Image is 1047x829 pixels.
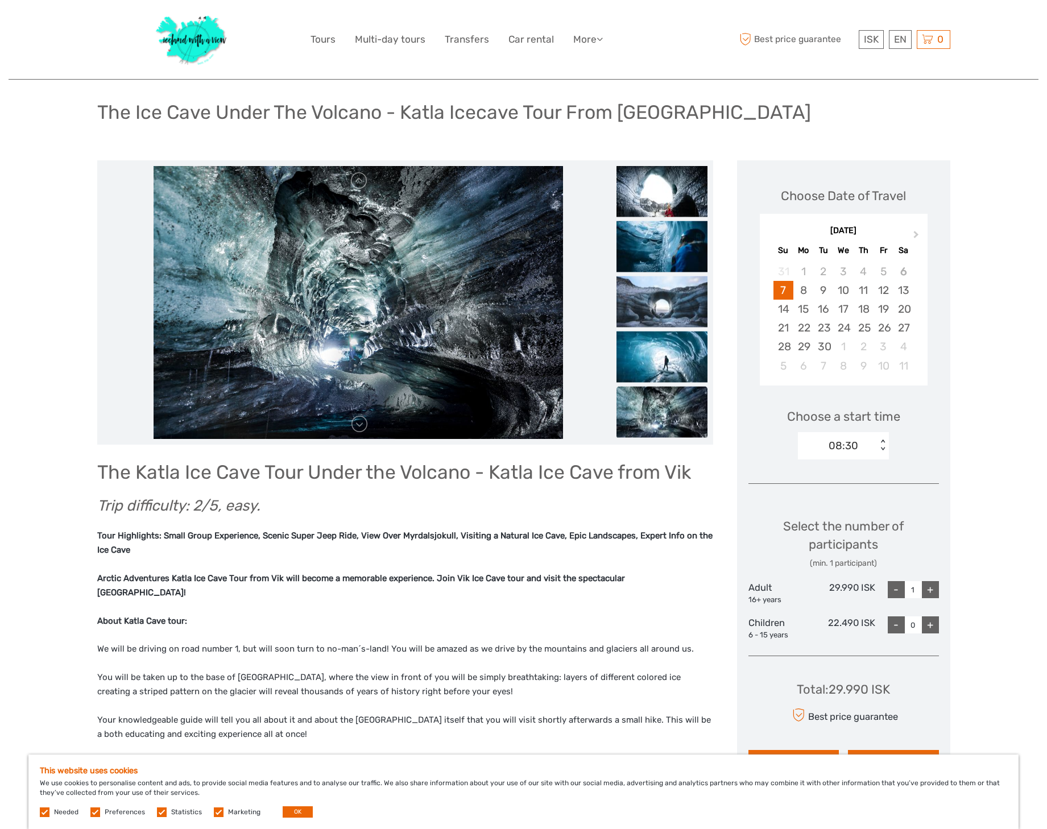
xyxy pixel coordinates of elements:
[812,581,875,605] div: 29.990 ISK
[97,530,713,556] strong: Tour Highlights: Small Group Experience, Scenic Super Jeep Ride, View Over Myrdalsjokull, Visitin...
[854,300,874,318] div: Choose Thursday, September 18th, 2025
[283,806,313,818] button: OK
[789,705,897,725] div: Best price guarantee
[874,357,893,375] div: Choose Friday, October 10th, 2025
[748,595,812,606] div: 16+ years
[936,34,945,45] span: 0
[829,438,858,453] div: 08:30
[28,755,1019,829] div: We use cookies to personalise content and ads, to provide social media features and to analyse ou...
[854,262,874,281] div: Not available Thursday, September 4th, 2025
[773,243,793,258] div: Su
[874,300,893,318] div: Choose Friday, September 19th, 2025
[793,262,813,281] div: Not available Monday, September 1st, 2025
[893,243,913,258] div: Sa
[355,31,425,48] a: Multi-day tours
[97,573,625,598] strong: Arctic Adventures Katla Ice Cave Tour from Vik will become a memorable experience. Join Vik Ice C...
[737,30,856,49] span: Best price guarantee
[893,262,913,281] div: Not available Saturday, September 6th, 2025
[150,9,233,71] img: 1077-ca632067-b948-436b-9c7a-efe9894e108b_logo_big.jpg
[311,31,336,48] a: Tours
[773,357,793,375] div: Choose Sunday, October 5th, 2025
[97,461,713,484] h1: The Katla Ice Cave Tour Under the Volcano - Katla Ice Cave from Vik
[748,558,939,569] div: (min. 1 participant)
[793,300,813,318] div: Choose Monday, September 15th, 2025
[833,300,853,318] div: Choose Wednesday, September 17th, 2025
[813,357,833,375] div: Choose Tuesday, October 7th, 2025
[760,225,928,237] div: [DATE]
[888,581,905,598] div: -
[854,357,874,375] div: Choose Thursday, October 9th, 2025
[105,807,145,817] label: Preferences
[748,630,812,641] div: 6 - 15 years
[445,31,489,48] a: Transfers
[616,276,707,327] img: a256b112dbd7416683bac61336d05a2a_slider_thumbnail.jpeg
[40,766,1007,776] h5: This website uses cookies
[748,616,812,640] div: Children
[848,750,939,769] button: EXPRESS CHECKOUT
[793,337,813,356] div: Choose Monday, September 29th, 2025
[833,281,853,300] div: Choose Wednesday, September 10th, 2025
[813,281,833,300] div: Choose Tuesday, September 9th, 2025
[97,616,187,626] strong: About Katla Cave tour:
[171,807,202,817] label: Statistics
[748,750,839,769] button: ADD TO CART
[781,187,906,205] div: Choose Date of Travel
[864,34,879,45] span: ISK
[54,807,78,817] label: Needed
[616,165,707,217] img: 169f81e61e1d4ba49110cd6fb8f90c8b_slider_thumbnail.jpeg
[813,243,833,258] div: Tu
[854,318,874,337] div: Choose Thursday, September 25th, 2025
[888,616,905,633] div: -
[893,300,913,318] div: Choose Saturday, September 20th, 2025
[773,318,793,337] div: Choose Sunday, September 21st, 2025
[874,243,893,258] div: Fr
[773,262,793,281] div: Not available Sunday, August 31st, 2025
[787,408,900,425] span: Choose a start time
[16,20,129,29] p: We're away right now. Please check back later!
[773,281,793,300] div: Choose Sunday, September 7th, 2025
[854,281,874,300] div: Choose Thursday, September 11th, 2025
[908,228,926,246] button: Next Month
[616,386,707,437] img: 22473595d156449ba58c21d4ace0b95e_slider_thumbnail.jpeg
[154,166,563,439] img: 22473595d156449ba58c21d4ace0b95e_main_slider.jpeg
[573,31,603,48] a: More
[813,337,833,356] div: Choose Tuesday, September 30th, 2025
[813,262,833,281] div: Not available Tuesday, September 2nd, 2025
[616,221,707,272] img: bab203c99dab4f6bbeffd08f65e78db4_slider_thumbnail.jpeg
[228,807,260,817] label: Marketing
[793,243,813,258] div: Mo
[833,262,853,281] div: Not available Wednesday, September 3rd, 2025
[793,281,813,300] div: Choose Monday, September 8th, 2025
[748,517,939,569] div: Select the number of participants
[797,681,890,698] div: Total : 29.990 ISK
[893,281,913,300] div: Choose Saturday, September 13th, 2025
[97,713,713,742] p: Your knowledgeable guide will tell you all about it and about the [GEOGRAPHIC_DATA] itself that y...
[874,337,893,356] div: Choose Friday, October 3rd, 2025
[793,357,813,375] div: Choose Monday, October 6th, 2025
[508,31,554,48] a: Car rental
[878,440,888,451] div: < >
[616,331,707,382] img: cf793a2cecc74021aef87557dbfb1214_slider_thumbnail.jpeg
[748,581,812,605] div: Adult
[889,30,912,49] div: EN
[854,243,874,258] div: Th
[893,357,913,375] div: Choose Saturday, October 11th, 2025
[874,318,893,337] div: Choose Friday, September 26th, 2025
[854,337,874,356] div: Choose Thursday, October 2nd, 2025
[97,642,713,657] p: We will be driving on road number 1, but will soon turn to no-man´s-land! You will be amazed as w...
[813,300,833,318] div: Choose Tuesday, September 16th, 2025
[773,337,793,356] div: Choose Sunday, September 28th, 2025
[874,281,893,300] div: Choose Friday, September 12th, 2025
[97,496,260,515] em: Trip difficulty: 2/5, easy.
[893,318,913,337] div: Choose Saturday, September 27th, 2025
[893,337,913,356] div: Choose Saturday, October 4th, 2025
[833,318,853,337] div: Choose Wednesday, September 24th, 2025
[922,581,939,598] div: +
[793,318,813,337] div: Choose Monday, September 22nd, 2025
[922,616,939,633] div: +
[833,243,853,258] div: We
[773,300,793,318] div: Choose Sunday, September 14th, 2025
[97,670,713,699] p: You will be taken up to the base of [GEOGRAPHIC_DATA], where the view in front of you will be sim...
[97,101,811,124] h1: The Ice Cave Under The Volcano - Katla Icecave Tour From [GEOGRAPHIC_DATA]
[813,318,833,337] div: Choose Tuesday, September 23rd, 2025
